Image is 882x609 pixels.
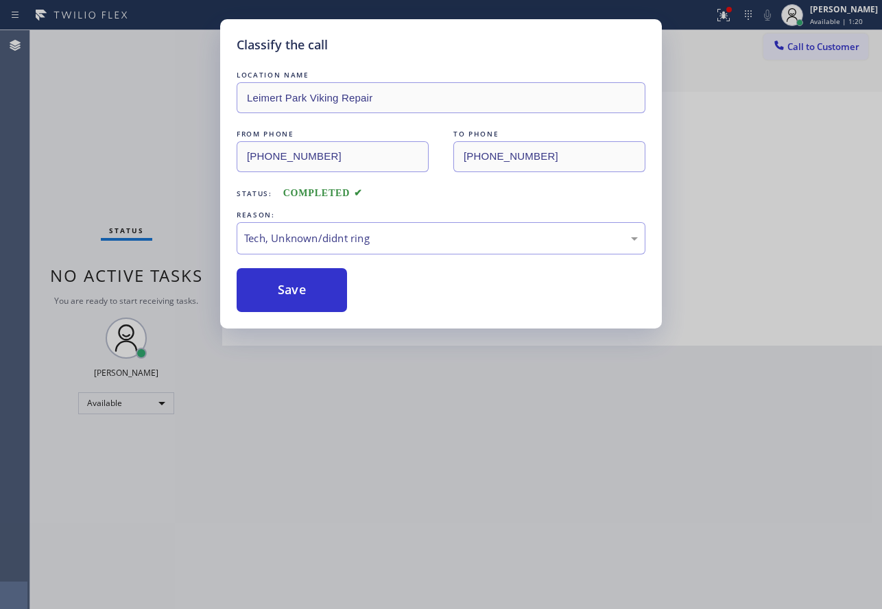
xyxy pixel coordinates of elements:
[237,36,328,54] h5: Classify the call
[453,141,645,172] input: To phone
[237,268,347,312] button: Save
[244,230,638,246] div: Tech, Unknown/didnt ring
[453,127,645,141] div: TO PHONE
[237,127,429,141] div: FROM PHONE
[237,189,272,198] span: Status:
[237,68,645,82] div: LOCATION NAME
[283,188,363,198] span: COMPLETED
[237,141,429,172] input: From phone
[237,208,645,222] div: REASON:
